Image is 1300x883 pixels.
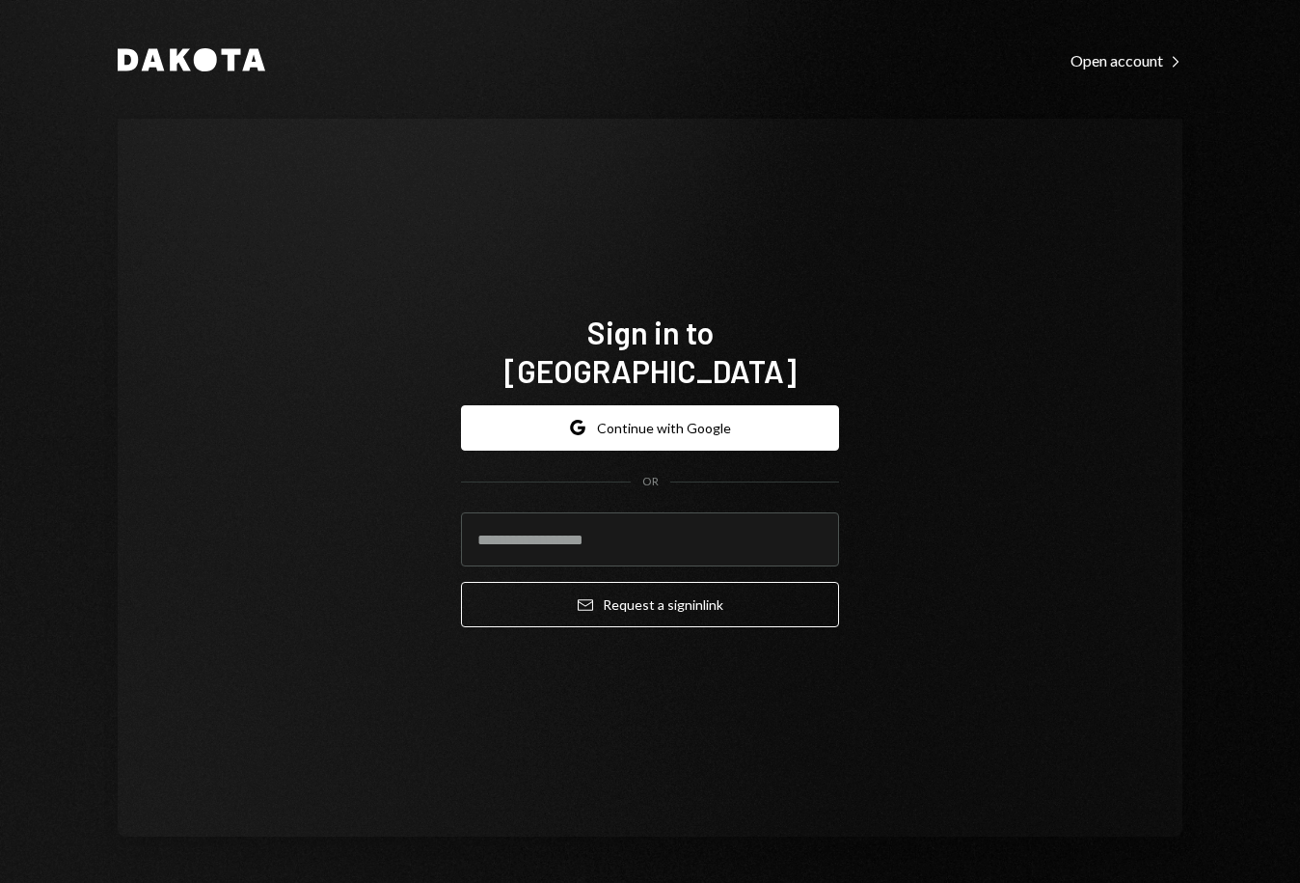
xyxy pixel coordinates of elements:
a: Open account [1070,49,1182,70]
button: Continue with Google [461,405,839,451]
div: OR [642,474,659,490]
h1: Sign in to [GEOGRAPHIC_DATA] [461,313,839,390]
button: Request a signinlink [461,582,839,627]
div: Open account [1070,51,1182,70]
